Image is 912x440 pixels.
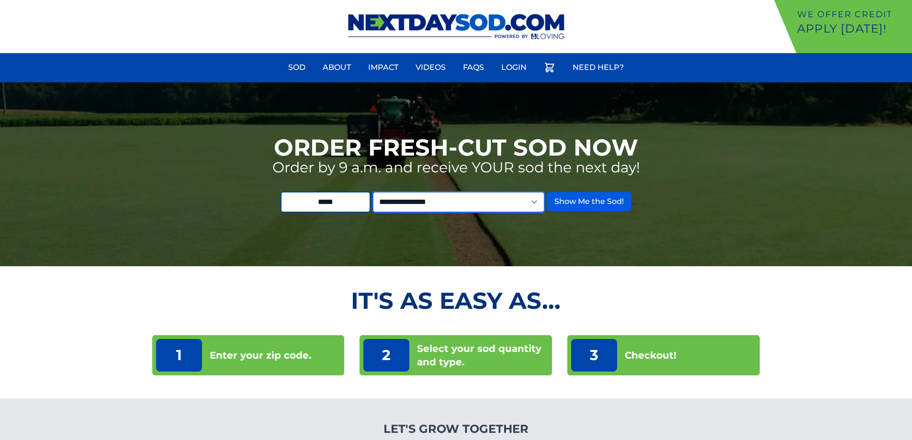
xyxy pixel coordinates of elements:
p: Enter your zip code. [210,349,311,362]
p: Select your sod quantity and type. [417,342,548,369]
p: 3 [571,339,617,372]
h2: It's as Easy As... [152,289,760,312]
a: About [317,56,357,79]
a: Need Help? [567,56,630,79]
button: Show Me the Sod! [547,192,631,211]
h1: Order Fresh-Cut Sod Now [274,136,638,159]
a: Sod [282,56,311,79]
p: 2 [363,339,409,372]
a: FAQs [457,56,490,79]
p: We offer Credit [797,8,908,21]
a: Videos [410,56,451,79]
p: 1 [156,339,202,372]
p: Order by 9 a.m. and receive YOUR sod the next day! [272,159,640,176]
p: Apply [DATE]! [797,21,908,36]
h4: Let's Grow Together [332,421,580,437]
p: Checkout! [625,349,676,362]
a: Impact [362,56,404,79]
a: Login [495,56,532,79]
